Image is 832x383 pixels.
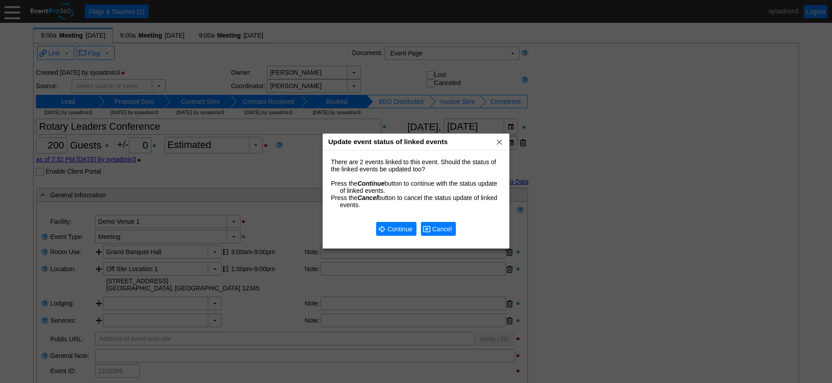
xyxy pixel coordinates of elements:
[386,225,414,234] span: Continue
[357,194,378,201] i: Cancel
[378,224,414,234] span: Continue
[331,158,501,173] div: There are 2 events linked to this event. Should the status of the linked events be updated too?
[331,194,501,209] div: Press the button to cancel the status update of linked events.
[357,180,385,187] i: Continue
[423,224,454,234] span: Cancel
[430,225,454,234] span: Cancel
[331,180,501,194] div: Press the button to continue with the status update of linked events.
[328,138,448,145] span: Update event status of linked events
